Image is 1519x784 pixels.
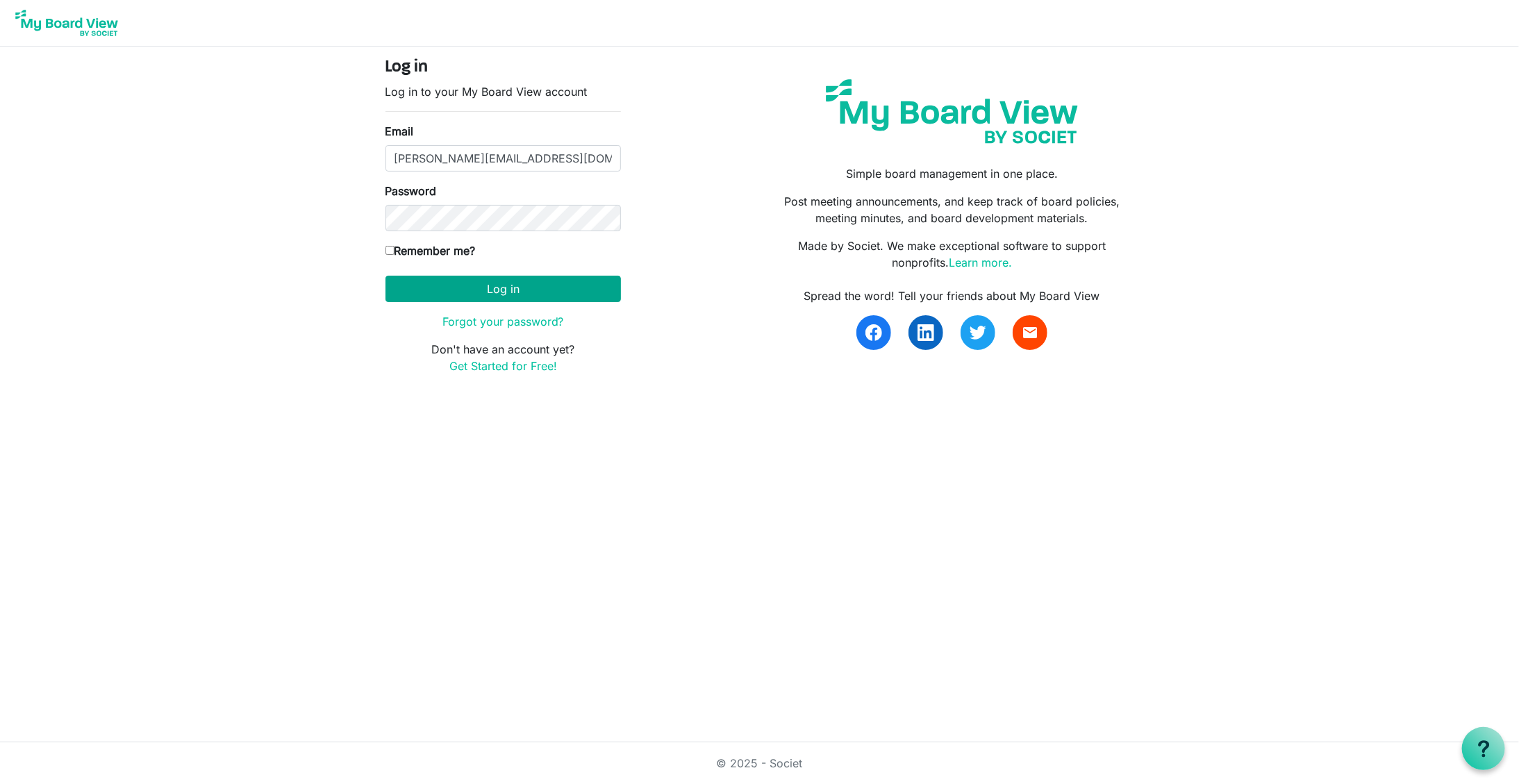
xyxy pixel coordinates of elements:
a: Forgot your password? [442,315,564,328]
a: Learn more. [949,256,1012,269]
img: my-board-view-societ.svg [815,69,1088,154]
img: facebook.svg [865,324,882,341]
img: linkedin.svg [918,324,934,341]
button: Log in [385,276,621,302]
p: Log in to your My Board View account [385,83,621,100]
span: email [1022,324,1038,341]
a: Get Started for Free! [449,359,557,373]
img: My Board View Logo [11,6,122,40]
p: Don't have an account yet? [385,341,621,374]
label: Remember me? [385,242,476,259]
label: Password [385,183,437,199]
label: Email [385,123,414,140]
div: Spread the word! Tell your friends about My Board View [770,287,1134,304]
img: twitter.svg [970,324,986,341]
a: © 2025 - Societ [717,756,803,770]
a: email [1013,315,1047,350]
input: Remember me? [385,246,395,255]
p: Simple board management in one place. [770,165,1134,182]
h4: Log in [385,58,621,78]
p: Made by Societ. We make exceptional software to support nonprofits. [770,237,1134,271]
p: Post meeting announcements, and keep track of board policies, meeting minutes, and board developm... [770,193,1134,226]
